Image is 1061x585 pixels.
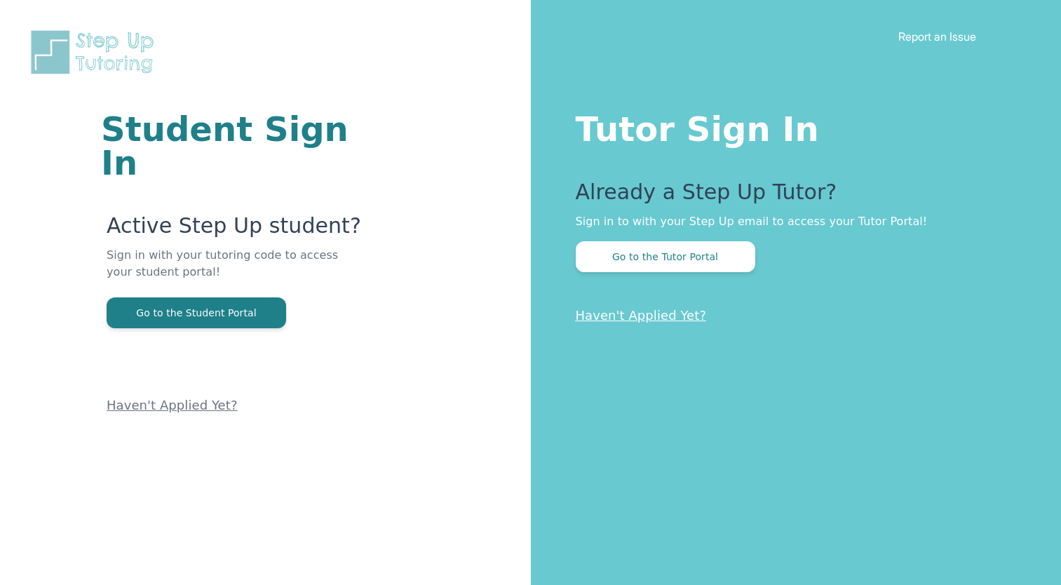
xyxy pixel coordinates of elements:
p: Active Step Up student? [107,213,363,247]
a: Go to the Tutor Portal [576,250,755,263]
h1: Student Sign In [101,112,363,180]
button: Go to the Student Portal [107,297,286,328]
p: Sign in with your tutoring code to access your student portal! [107,247,363,297]
button: Go to the Tutor Portal [576,241,755,272]
a: Haven't Applied Yet? [107,398,238,412]
h1: Tutor Sign In [576,107,1006,146]
a: Go to the Student Portal [107,306,286,319]
p: Already a Step Up Tutor? [576,180,1006,213]
a: Report an Issue [898,29,976,43]
a: Haven't Applied Yet? [576,308,707,323]
img: Step Up Tutoring horizontal logo [28,28,163,76]
p: Sign in to with your Step Up email to access your Tutor Portal! [576,213,1006,230]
